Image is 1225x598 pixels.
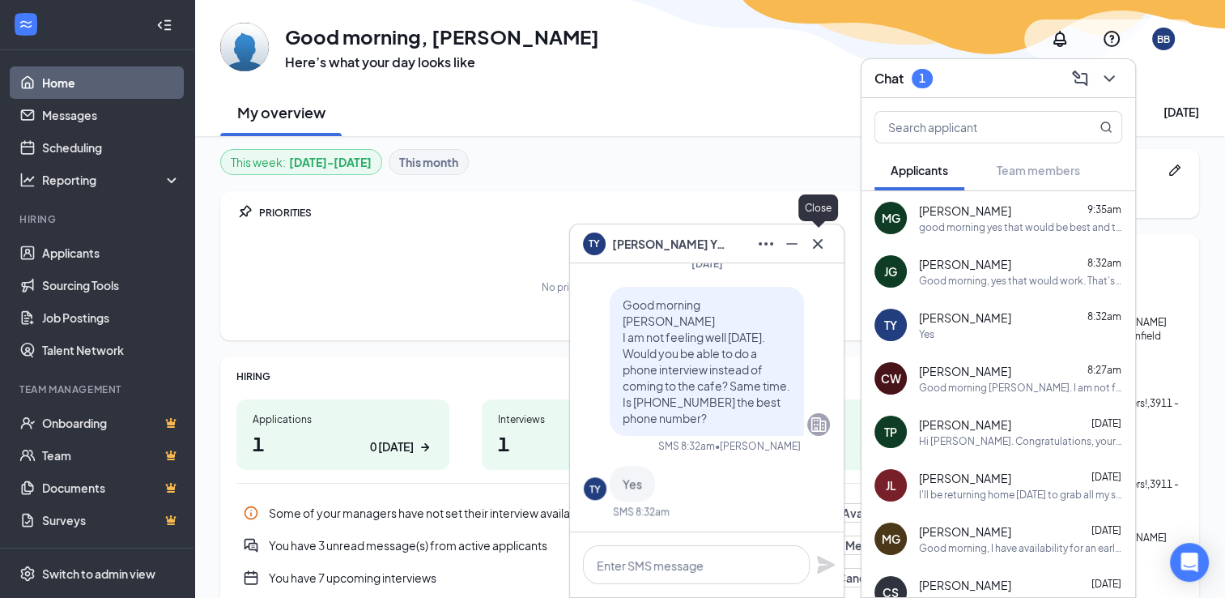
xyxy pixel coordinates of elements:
div: Good morning [PERSON_NAME]. I am not feeling well [DATE]. Would you be able to do a phone intervi... [919,381,1122,395]
div: This week : [231,153,372,171]
h2: My overview [237,102,325,122]
a: Applicants [42,237,181,269]
button: Read Messages [805,536,911,555]
h1: Good morning, [PERSON_NAME] [285,23,599,50]
span: [DATE] [1091,471,1121,483]
div: good morning yes that would be best and the phone number to use would be [PHONE_NUMBER] [919,220,1122,234]
div: [DATE] [1163,104,1199,120]
div: You have 7 upcoming interviews [236,562,940,594]
div: JG [884,263,897,280]
b: [DATE] - [DATE] [289,153,372,171]
div: TY [884,317,897,333]
div: Hiring [19,212,177,226]
a: Home [42,66,181,99]
span: [PERSON_NAME] [919,256,1011,272]
span: [PERSON_NAME] [919,416,1011,433]
a: DocumentsCrown [42,472,181,504]
a: Applications10 [DATE]ArrowRight [236,399,449,470]
b: This month [399,153,458,171]
svg: QuestionInfo [1102,29,1121,49]
span: 8:32am [1087,310,1121,322]
svg: Collapse [156,17,172,33]
span: 8:27am [1087,364,1121,376]
a: Interviews10 [DATE]ArrowRight [482,399,695,470]
a: InfoSome of your managers have not set their interview availability yetSet AvailabilityPin [236,497,940,529]
div: 0 [DATE] [370,438,414,455]
div: Interviews [498,412,678,426]
div: TY [589,482,601,496]
span: [PERSON_NAME] Young [612,235,725,253]
div: Good morning, yes that would work. That's the correct number. Thanks [919,274,1122,288]
span: • [PERSON_NAME] [715,439,801,453]
span: Good morning [PERSON_NAME] I am not feeling well [DATE]. Would you be able to do a phone intervie... [623,297,790,425]
svg: Pen [1167,162,1183,178]
span: [DATE] [1091,524,1121,536]
div: You have 3 unread message(s) from active applicants [269,537,795,553]
span: [DATE] [691,258,723,270]
div: No priorities pinned. [542,280,635,294]
svg: Minimize [782,234,802,254]
svg: ArrowRight [417,439,433,455]
h3: Here’s what your day looks like [285,53,599,71]
svg: Settings [19,566,36,582]
svg: WorkstreamLogo [18,16,34,32]
div: Reporting [42,172,181,188]
svg: Analysis [19,172,36,188]
div: BB [1157,32,1170,46]
h1: 1 [253,429,433,457]
div: Good morning, I have availability for an earlier interview if you are available! [919,541,1122,555]
span: [PERSON_NAME] [919,470,1011,486]
span: [PERSON_NAME] [919,523,1011,540]
a: SurveysCrown [42,504,181,536]
div: Yes [919,327,934,341]
div: Switch to admin view [42,566,155,582]
a: Talent Network [42,334,181,366]
svg: Company [809,415,828,434]
div: Team Management [19,382,177,396]
span: [DATE] [1091,417,1121,429]
div: SMS 8:32am [613,505,670,519]
div: CW [881,370,901,387]
span: [PERSON_NAME] [919,310,1011,326]
span: [PERSON_NAME] [919,363,1011,379]
button: Review Candidates [785,568,911,587]
span: Team members [997,163,1080,177]
button: Cross [805,231,831,257]
span: [DATE] [1091,578,1121,590]
div: Open Intercom Messenger [1170,543,1209,582]
svg: Plane [816,555,836,575]
div: MG [882,531,900,547]
div: Hi [PERSON_NAME]. Congratulations, your meeting with Panera Bread for Now Hiring - Retail Team Me... [919,434,1122,448]
div: I'll be returning home [DATE] to grab all my stuff I won't be able to, if it's possible for us to... [919,488,1122,502]
div: HIRING [236,369,940,383]
span: Applicants [891,163,948,177]
button: Ellipses [753,231,779,257]
div: PRIORITIES [259,206,940,220]
h1: 1 [498,429,678,457]
div: Some of your managers have not set their interview availability yet [236,497,940,529]
span: Yes [623,476,642,491]
div: Close [798,194,838,221]
svg: Cross [808,234,827,254]
button: Minimize [779,231,805,257]
svg: ChevronDown [1100,69,1119,88]
a: DoubleChatActiveYou have 3 unread message(s) from active applicantsRead MessagesPin [236,529,940,562]
a: Job Postings [42,301,181,334]
div: TP [884,424,897,440]
a: Messages [42,99,181,131]
svg: Pin [236,204,253,220]
a: Scheduling [42,131,181,164]
svg: DoubleChatActive [243,537,259,553]
span: 9:35am [1087,203,1121,216]
div: Applications [253,412,433,426]
div: MG [882,210,900,226]
a: CalendarNewYou have 7 upcoming interviewsReview CandidatesPin [236,562,940,594]
a: OnboardingCrown [42,407,181,439]
input: Search applicant [875,112,1067,143]
span: [PERSON_NAME] [919,203,1011,219]
button: ComposeMessage [1067,66,1093,92]
div: Some of your managers have not set their interview availability yet [269,505,801,521]
button: ChevronDown [1096,66,1122,92]
span: 8:32am [1087,257,1121,269]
